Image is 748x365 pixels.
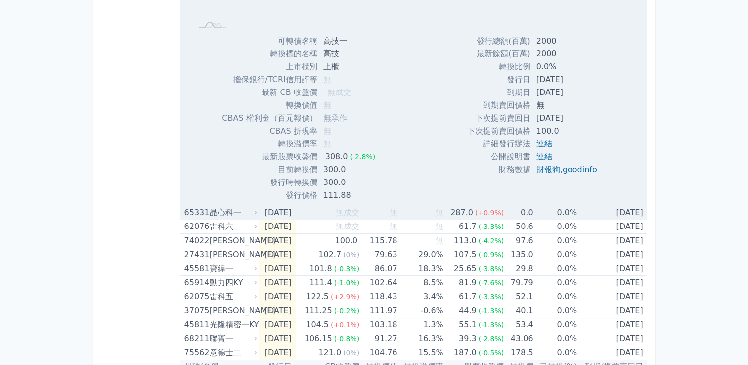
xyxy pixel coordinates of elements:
td: [DATE] [530,73,605,86]
span: (-0.9%) [479,251,504,259]
span: (+0.1%) [331,321,359,329]
td: 91.27 [359,332,397,346]
td: 無 [530,99,605,112]
div: 37075 [184,304,207,318]
td: 15.5% [397,346,443,360]
div: 61.7 [457,290,479,304]
td: 0.0% [533,220,577,234]
div: 62076 [184,220,207,233]
td: 0.0% [533,332,577,346]
span: (-1.3%) [479,321,504,329]
span: (+2.9%) [331,293,359,301]
td: [DATE] [259,248,295,262]
div: 聯寶一 [210,332,255,346]
td: 18.3% [397,262,443,276]
td: 轉換價值 [222,99,317,112]
td: , [530,163,605,176]
span: 無成交 [336,222,359,231]
td: 79.63 [359,248,397,262]
div: 68211 [184,332,207,346]
td: 發行總額(百萬) [467,35,530,47]
span: 無 [323,75,331,84]
td: 下次提前賣回價格 [467,125,530,137]
td: CBAS 折現率 [222,125,317,137]
td: 0.0% [533,318,577,332]
span: (-4.2%) [479,237,504,245]
div: 75562 [184,346,207,360]
td: 0.0% [533,346,577,360]
td: [DATE] [259,346,295,360]
div: 101.8 [308,262,334,275]
td: 轉換溢價率 [222,137,317,150]
span: (-0.2%) [334,307,360,315]
div: 111.4 [308,276,334,290]
td: 53.4 [504,318,533,332]
td: 到期賣回價格 [467,99,530,112]
div: 61.7 [457,220,479,233]
span: (-2.8%) [350,153,375,161]
td: 最新 CB 收盤價 [222,86,317,99]
td: 102.64 [359,276,397,290]
td: 發行日 [467,73,530,86]
td: [DATE] [259,206,295,220]
td: 高技 [317,47,383,60]
td: [DATE] [530,112,605,125]
div: 27431 [184,248,207,262]
td: CBAS 權利金（百元報價） [222,112,317,125]
span: 無 [323,139,331,148]
span: 無 [436,236,443,245]
td: [DATE] [259,234,295,248]
td: 111.97 [359,304,397,318]
div: 107.5 [452,248,479,262]
span: 無 [389,208,397,217]
td: [DATE] [259,290,295,304]
td: 上櫃 [317,60,383,73]
span: 無 [389,222,397,231]
div: 74022 [184,234,207,248]
span: 無 [436,222,443,231]
div: [PERSON_NAME] [210,304,255,318]
td: [DATE] [577,276,647,290]
td: [DATE] [577,206,647,220]
span: (-1.0%) [334,279,360,287]
div: 65914 [184,276,207,290]
div: 287.0 [448,206,475,220]
td: 104.76 [359,346,397,360]
td: 29.0% [397,248,443,262]
div: [PERSON_NAME] [210,234,255,248]
div: 晶心科一 [210,206,255,220]
td: [DATE] [577,318,647,332]
div: 45811 [184,318,207,332]
td: 轉換標的名稱 [222,47,317,60]
span: 無 [323,126,331,136]
span: (-3.3%) [479,223,504,230]
div: 45581 [184,262,207,275]
td: 擔保銀行/TCRI信用評等 [222,73,317,86]
td: 公開說明書 [467,150,530,163]
td: 0.0% [533,276,577,290]
td: 97.6 [504,234,533,248]
td: 到期日 [467,86,530,99]
td: [DATE] [577,346,647,360]
div: 65331 [184,206,207,220]
span: (-2.8%) [479,335,504,343]
td: 0.0% [533,234,577,248]
td: 86.07 [359,262,397,276]
td: [DATE] [530,86,605,99]
span: 無 [323,100,331,110]
div: 意德士二 [210,346,255,360]
td: 40.1 [504,304,533,318]
td: 29.8 [504,262,533,276]
td: [DATE] [259,276,295,290]
span: 無 [436,208,443,217]
a: 財報狗 [536,165,560,174]
div: 光隆精密一KY [210,318,255,332]
span: (-0.3%) [334,265,360,273]
span: 無成交 [336,208,359,217]
td: [DATE] [577,332,647,346]
td: 115.78 [359,234,397,248]
td: 目前轉換價 [222,163,317,176]
td: 財務數據 [467,163,530,176]
td: 0.0% [533,262,577,276]
td: 8.5% [397,276,443,290]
